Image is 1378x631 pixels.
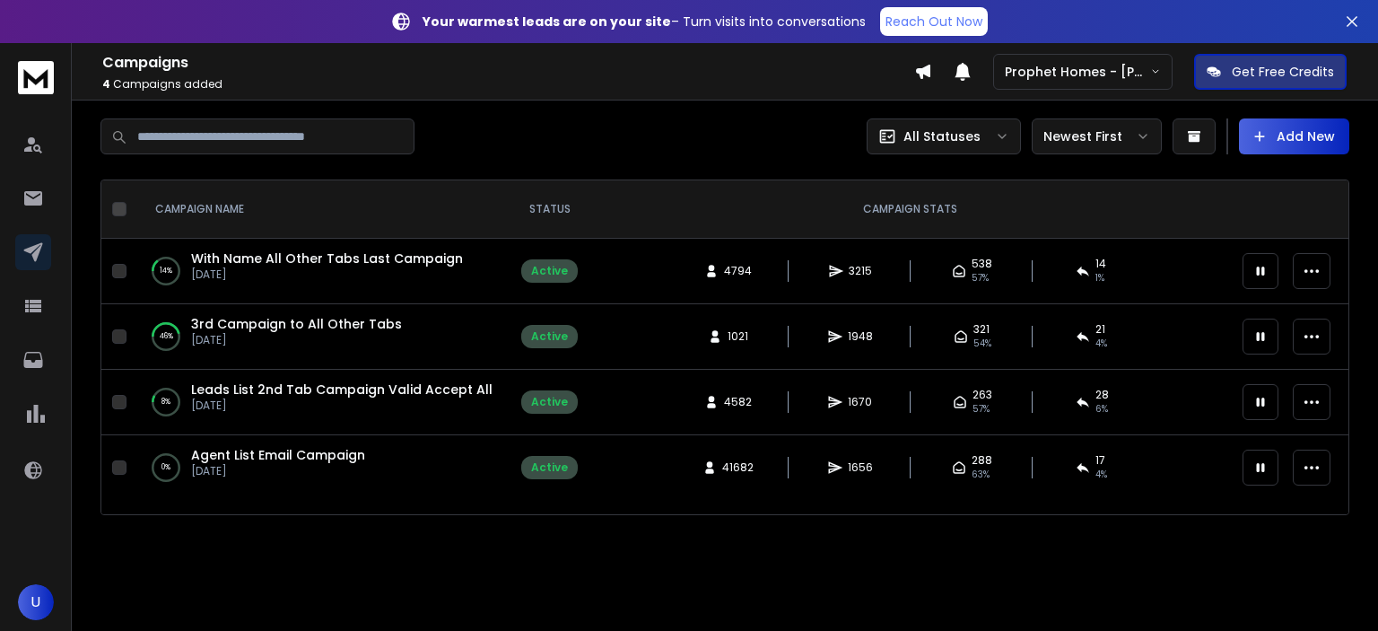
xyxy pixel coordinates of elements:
[191,315,402,333] a: 3rd Campaign to All Other Tabs
[1095,322,1105,337] span: 21
[848,460,873,475] span: 1656
[531,460,568,475] div: Active
[724,395,752,409] span: 4582
[972,388,992,402] span: 263
[531,264,568,278] div: Active
[972,402,990,416] span: 57 %
[134,239,510,304] td: 14%With Name All Other Tabs Last Campaign[DATE]
[724,264,752,278] span: 4794
[848,395,872,409] span: 1670
[134,304,510,370] td: 46%3rd Campaign to All Other Tabs[DATE]
[1095,271,1104,285] span: 1 %
[191,464,365,478] p: [DATE]
[1095,402,1108,416] span: 6 %
[848,329,873,344] span: 1948
[1194,54,1347,90] button: Get Free Credits
[102,77,914,92] p: Campaigns added
[973,337,991,351] span: 54 %
[972,257,992,271] span: 538
[161,393,170,411] p: 8 %
[972,453,992,468] span: 288
[531,395,568,409] div: Active
[102,52,914,74] h1: Campaigns
[1239,118,1349,154] button: Add New
[191,250,463,267] a: With Name All Other Tabs Last Campaign
[423,13,866,31] p: – Turn visits into conversations
[160,328,173,346] p: 46 %
[1095,337,1107,351] span: 4 %
[423,13,671,31] strong: Your warmest leads are on your site
[134,370,510,435] td: 8%Leads List 2nd Tab Campaign Valid Accept All[DATE]
[903,127,981,145] p: All Statuses
[102,76,110,92] span: 4
[1095,388,1109,402] span: 28
[531,329,568,344] div: Active
[18,584,54,620] button: U
[885,13,982,31] p: Reach Out Now
[1005,63,1150,81] p: Prophet Homes - [PERSON_NAME]
[973,322,990,337] span: 321
[160,262,172,280] p: 14 %
[1095,453,1105,468] span: 17
[191,333,402,347] p: [DATE]
[972,468,990,482] span: 63 %
[1232,63,1334,81] p: Get Free Credits
[191,399,493,413] p: [DATE]
[134,180,510,239] th: CAMPAIGN NAME
[849,264,872,278] span: 3215
[728,329,748,344] span: 1021
[18,61,54,94] img: logo
[161,459,170,477] p: 0 %
[191,381,493,399] a: Leads List 2nd Tab Campaign Valid Accept All
[972,271,989,285] span: 57 %
[1095,468,1107,482] span: 4 %
[880,7,988,36] a: Reach Out Now
[510,180,589,239] th: STATUS
[1095,257,1106,271] span: 14
[722,460,754,475] span: 41682
[134,435,510,501] td: 0%Agent List Email Campaign[DATE]
[191,446,365,464] a: Agent List Email Campaign
[589,180,1232,239] th: CAMPAIGN STATS
[1032,118,1162,154] button: Newest First
[191,267,463,282] p: [DATE]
